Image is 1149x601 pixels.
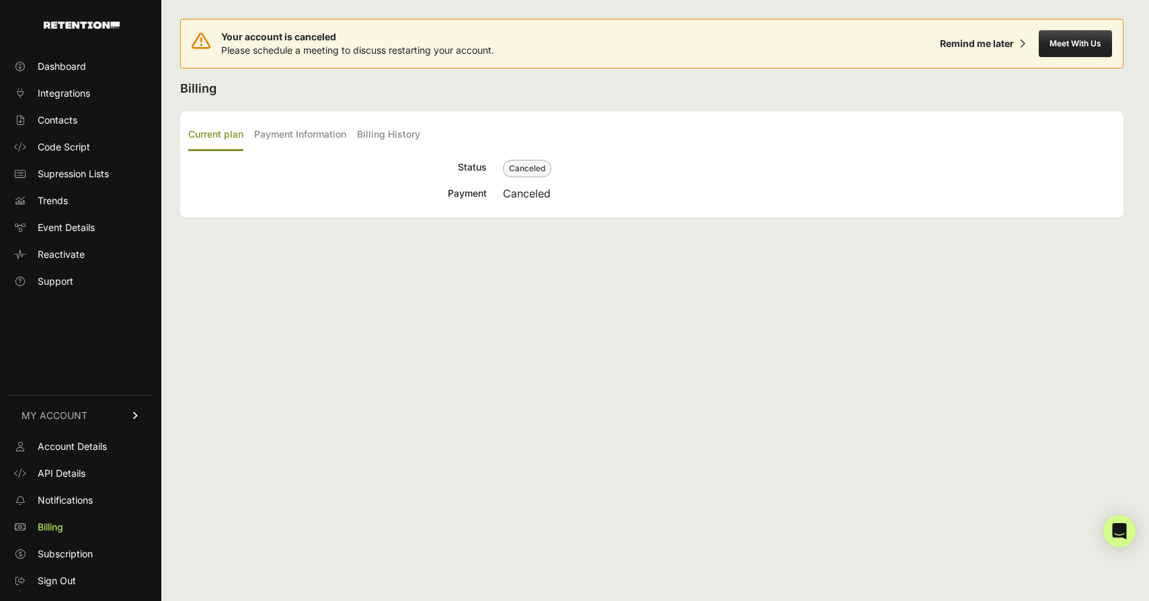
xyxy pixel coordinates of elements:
div: Canceled [503,185,1115,201]
span: Account Details [38,440,107,453]
a: Code Script [8,136,153,158]
div: Status [188,159,487,177]
span: Reactivate [38,248,85,261]
span: Notifications [38,494,93,507]
div: Payment [188,185,487,201]
label: Billing History [357,120,420,151]
img: Retention.com [44,21,120,29]
a: Supression Lists [8,163,153,185]
a: Dashboard [8,56,153,77]
a: Subscription [8,543,153,565]
a: Notifications [8,490,153,511]
a: Reactivate [8,244,153,265]
a: Trends [8,190,153,212]
span: Please schedule a meeting to discuss restarting your account. [221,44,494,56]
span: Integrations [38,87,90,100]
span: Event Details [38,221,95,234]
a: Billing [8,516,153,538]
span: Your account is canceled [221,30,494,44]
span: Code Script [38,140,90,154]
a: Integrations [8,83,153,104]
span: Support [38,275,73,288]
a: MY ACCOUNT [8,395,153,436]
span: Billing [38,520,63,534]
span: Supression Lists [38,167,109,181]
span: Trends [38,194,68,207]
label: Payment Information [254,120,346,151]
a: Account Details [8,436,153,457]
a: Event Details [8,217,153,238]
button: Meet With Us [1039,30,1112,57]
span: API Details [38,467,85,480]
a: Support [8,271,153,292]
a: Contacts [8,109,153,131]
span: Dashboard [38,60,86,73]
div: Open Intercom Messenger [1103,515,1136,547]
span: Canceled [503,160,551,177]
a: API Details [8,463,153,484]
span: Subscription [38,547,93,561]
span: Contacts [38,113,77,127]
a: Sign Out [8,570,153,592]
div: Remind me later [940,37,1014,50]
span: Sign Out [38,574,76,588]
button: Remind me later [935,32,1031,56]
span: MY ACCOUNT [22,409,87,422]
h2: Billing [180,79,1123,98]
label: Current plan [188,120,243,151]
